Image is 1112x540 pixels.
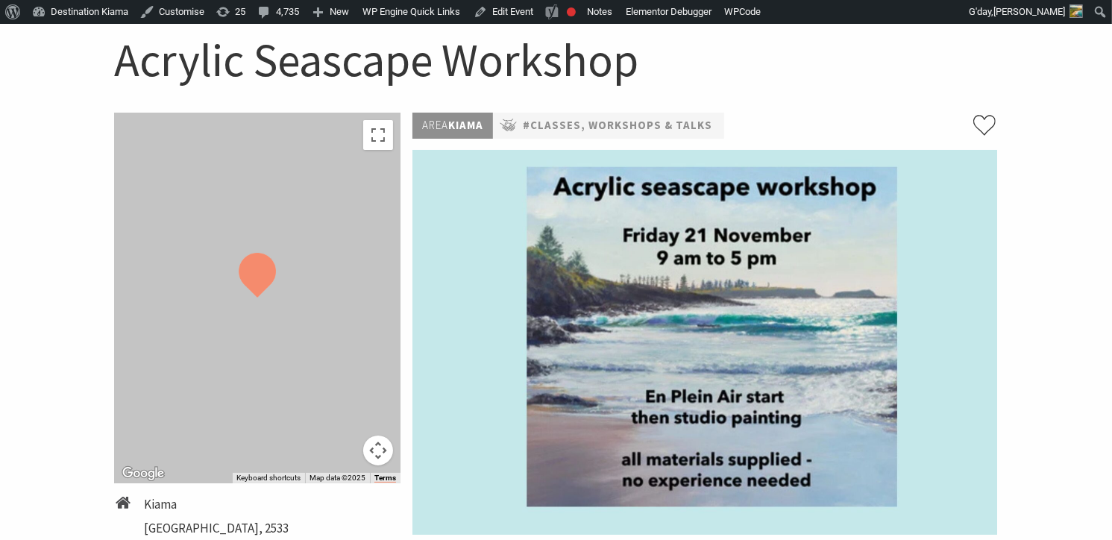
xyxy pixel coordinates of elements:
a: #Classes, Workshops & Talks [523,116,712,135]
h1: Acrylic Seascape Workshop [115,30,998,90]
button: Toggle fullscreen view [363,120,393,150]
p: Kiama [412,113,493,139]
li: [GEOGRAPHIC_DATA], 2533 [145,518,289,539]
button: Keyboard shortcuts [236,473,301,483]
span: Area [422,118,448,132]
div: Focus keyphrase not set [567,7,576,16]
a: Open this area in Google Maps (opens a new window) [119,464,168,483]
span: [PERSON_NAME] [993,6,1065,17]
img: Google [119,464,168,483]
button: Map camera controls [363,436,393,465]
a: Terms (opens in new tab) [374,474,396,483]
span: Map data ©2025 [310,474,365,482]
li: Kiama [145,495,289,515]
